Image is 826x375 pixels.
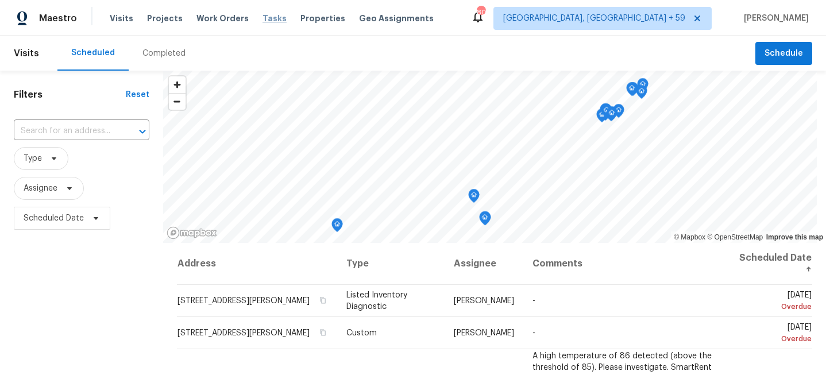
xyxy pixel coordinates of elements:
[636,85,647,103] div: Map marker
[627,82,639,100] div: Map marker
[766,233,823,241] a: Improve this map
[134,123,150,140] button: Open
[468,189,480,207] div: Map marker
[331,218,343,236] div: Map marker
[142,48,186,59] div: Completed
[674,233,705,241] a: Mapbox
[169,93,186,110] button: Zoom out
[734,323,812,345] span: [DATE]
[765,47,803,61] span: Schedule
[346,291,407,311] span: Listed Inventory Diagnostic
[755,42,812,65] button: Schedule
[169,94,186,110] span: Zoom out
[110,13,133,24] span: Visits
[734,333,812,345] div: Overdue
[734,291,812,312] span: [DATE]
[71,47,115,59] div: Scheduled
[300,13,345,24] span: Properties
[626,82,638,100] div: Map marker
[167,226,217,239] a: Mapbox homepage
[532,329,535,337] span: -
[24,212,84,224] span: Scheduled Date
[177,329,310,337] span: [STREET_ADDRESS][PERSON_NAME]
[724,243,812,285] th: Scheduled Date ↑
[177,243,337,285] th: Address
[480,211,491,229] div: Map marker
[739,13,809,24] span: [PERSON_NAME]
[606,106,617,124] div: Map marker
[126,89,149,100] div: Reset
[147,13,183,24] span: Projects
[359,13,434,24] span: Geo Assignments
[337,243,445,285] th: Type
[14,89,126,100] h1: Filters
[606,107,617,125] div: Map marker
[169,76,186,93] button: Zoom in
[177,297,310,305] span: [STREET_ADDRESS][PERSON_NAME]
[24,153,42,164] span: Type
[196,13,249,24] span: Work Orders
[734,301,812,312] div: Overdue
[318,327,328,338] button: Copy Address
[707,233,763,241] a: OpenStreetMap
[24,183,57,194] span: Assignee
[503,13,685,24] span: [GEOGRAPHIC_DATA], [GEOGRAPHIC_DATA] + 59
[479,211,491,229] div: Map marker
[600,103,612,121] div: Map marker
[454,329,514,337] span: [PERSON_NAME]
[318,295,328,306] button: Copy Address
[600,103,611,121] div: Map marker
[601,104,612,122] div: Map marker
[163,71,817,243] canvas: Map
[523,243,724,285] th: Comments
[637,78,649,96] div: Map marker
[477,7,485,18] div: 804
[596,109,608,126] div: Map marker
[454,297,514,305] span: [PERSON_NAME]
[346,329,377,337] span: Custom
[14,41,39,66] span: Visits
[14,122,117,140] input: Search for an address...
[263,14,287,22] span: Tasks
[39,13,77,24] span: Maestro
[445,243,523,285] th: Assignee
[613,104,624,122] div: Map marker
[532,297,535,305] span: -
